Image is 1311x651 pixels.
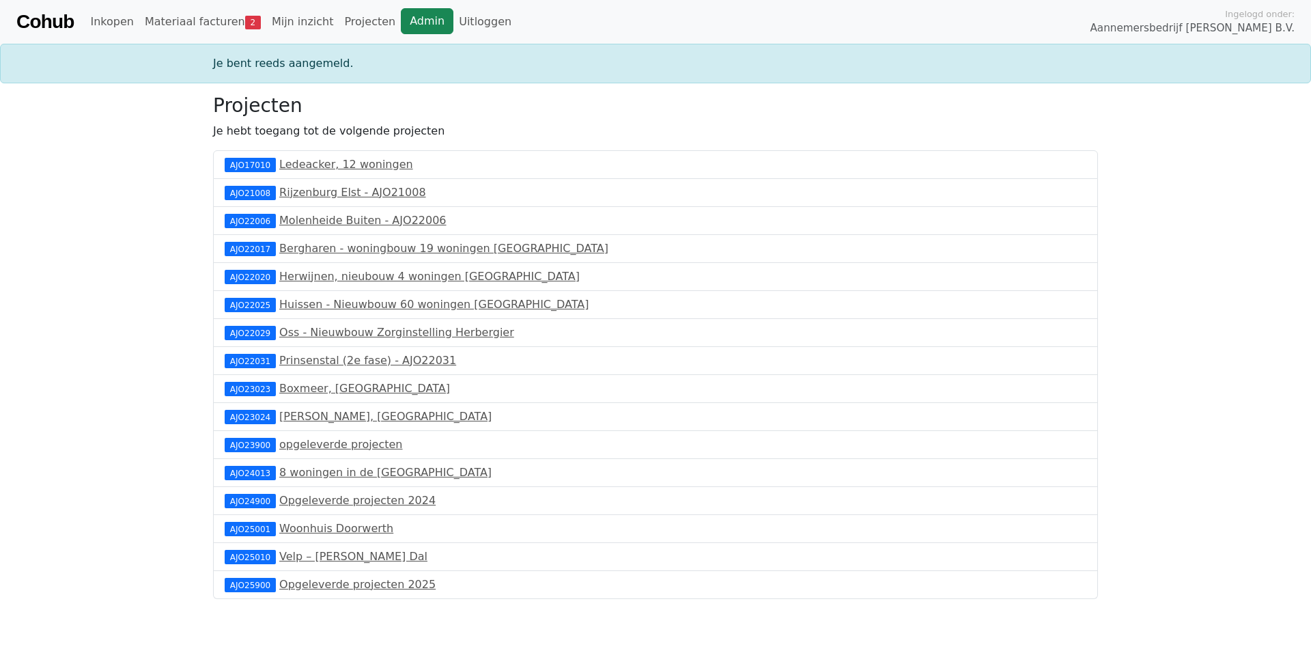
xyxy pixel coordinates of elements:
[279,326,514,339] a: Oss - Nieuwbouw Zorginstelling Herbergier
[279,354,456,367] a: Prinsenstal (2e fase) - AJO22031
[225,242,276,255] div: AJO22017
[279,270,580,283] a: Herwijnen, nieubouw 4 woningen [GEOGRAPHIC_DATA]
[225,466,276,480] div: AJO24013
[225,326,276,340] div: AJO22029
[279,410,492,423] a: [PERSON_NAME], [GEOGRAPHIC_DATA]
[225,214,276,227] div: AJO22006
[225,186,276,199] div: AJO21008
[213,123,1098,139] p: Je hebt toegang tot de volgende projecten
[225,354,276,368] div: AJO22031
[225,494,276,508] div: AJO24900
[225,410,276,424] div: AJO23024
[225,270,276,283] div: AJO22020
[139,8,266,36] a: Materiaal facturen2
[279,298,589,311] a: Huissen - Nieuwbouw 60 woningen [GEOGRAPHIC_DATA]
[279,578,436,591] a: Opgeleverde projecten 2025
[1090,20,1295,36] span: Aannemersbedrijf [PERSON_NAME] B.V.
[225,158,276,171] div: AJO17010
[225,578,276,592] div: AJO25900
[279,242,608,255] a: Bergharen - woningbouw 19 woningen [GEOGRAPHIC_DATA]
[225,298,276,311] div: AJO22025
[225,438,276,452] div: AJO23900
[279,186,426,199] a: Rijzenburg Elst - AJO21008
[85,8,139,36] a: Inkopen
[213,94,1098,117] h3: Projecten
[279,214,446,227] a: Molenheide Buiten - AJO22006
[453,8,517,36] a: Uitloggen
[225,382,276,396] div: AJO23023
[279,438,402,451] a: opgeleverde projecten
[279,466,492,479] a: 8 woningen in de [GEOGRAPHIC_DATA]
[1225,8,1295,20] span: Ingelogd onder:
[225,522,276,536] div: AJO25001
[279,382,450,395] a: Boxmeer, [GEOGRAPHIC_DATA]
[279,494,436,507] a: Opgeleverde projecten 2024
[279,158,413,171] a: Ledeacker, 12 woningen
[339,8,401,36] a: Projecten
[16,5,74,38] a: Cohub
[225,550,276,564] div: AJO25010
[279,550,427,563] a: Velp – [PERSON_NAME] Dal
[245,16,261,29] span: 2
[401,8,453,34] a: Admin
[266,8,339,36] a: Mijn inzicht
[205,55,1106,72] div: Je bent reeds aangemeld.
[279,522,393,535] a: Woonhuis Doorwerth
